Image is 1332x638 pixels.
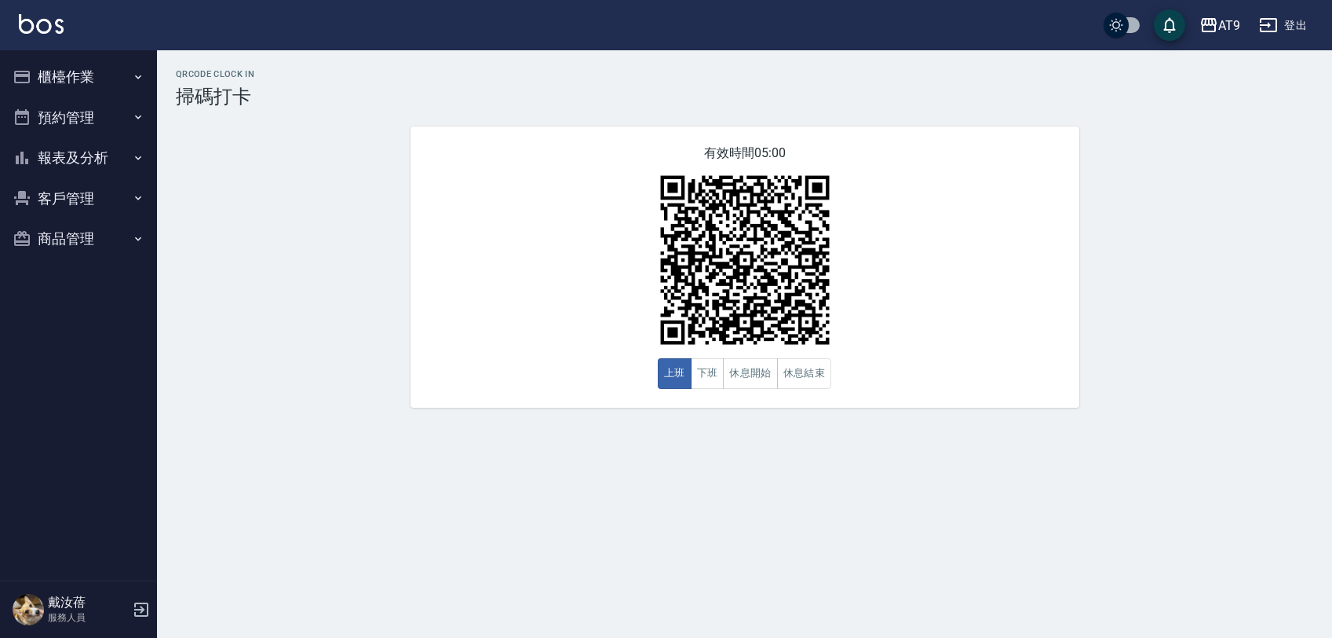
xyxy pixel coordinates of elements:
button: 報表及分析 [6,137,151,178]
h2: QRcode Clock In [176,69,1313,79]
img: Logo [19,14,64,34]
h3: 掃碼打卡 [176,86,1313,108]
button: 上班 [658,358,692,389]
button: AT9 [1193,9,1246,42]
button: 商品管理 [6,218,151,259]
div: AT9 [1218,16,1240,35]
button: 預約管理 [6,97,151,138]
h5: 戴汝蓓 [48,595,128,610]
div: 有效時間 05:00 [411,126,1079,408]
button: 休息結束 [777,358,832,389]
img: Person [13,594,44,625]
p: 服務人員 [48,610,128,625]
button: 客戶管理 [6,178,151,219]
button: 休息開始 [723,358,778,389]
button: 登出 [1253,11,1313,40]
button: save [1154,9,1185,41]
button: 櫃檯作業 [6,57,151,97]
button: 下班 [691,358,724,389]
